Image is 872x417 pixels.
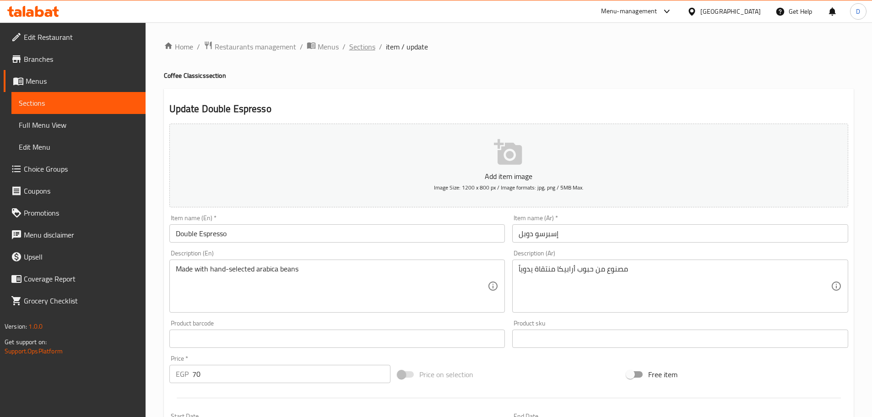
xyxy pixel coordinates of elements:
[512,224,848,243] input: Enter name Ar
[24,251,138,262] span: Upsell
[5,320,27,332] span: Version:
[204,41,296,53] a: Restaurants management
[24,295,138,306] span: Grocery Checklist
[169,102,848,116] h2: Update Double Espresso
[24,207,138,218] span: Promotions
[349,41,375,52] a: Sections
[512,330,848,348] input: Please enter product sku
[4,26,146,48] a: Edit Restaurant
[24,185,138,196] span: Coupons
[4,224,146,246] a: Menu disclaimer
[4,268,146,290] a: Coverage Report
[4,158,146,180] a: Choice Groups
[26,76,138,87] span: Menus
[300,41,303,52] li: /
[164,41,854,53] nav: breadcrumb
[164,71,854,80] h4: Coffee Classics section
[24,32,138,43] span: Edit Restaurant
[307,41,339,53] a: Menus
[24,273,138,284] span: Coverage Report
[648,369,677,380] span: Free item
[24,163,138,174] span: Choice Groups
[4,290,146,312] a: Grocery Checklist
[5,336,47,348] span: Get support on:
[24,229,138,240] span: Menu disclaimer
[419,369,473,380] span: Price on selection
[169,330,505,348] input: Please enter product barcode
[4,202,146,224] a: Promotions
[176,265,488,308] textarea: Made with hand-selected arabica beans
[4,180,146,202] a: Coupons
[4,246,146,268] a: Upsell
[169,124,848,207] button: Add item imageImage Size: 1200 x 800 px / Image formats: jpg, png / 5MB Max.
[11,136,146,158] a: Edit Menu
[379,41,382,52] li: /
[5,345,63,357] a: Support.OpsPlatform
[192,365,391,383] input: Please enter price
[4,70,146,92] a: Menus
[700,6,761,16] div: [GEOGRAPHIC_DATA]
[28,320,43,332] span: 1.0.0
[164,41,193,52] a: Home
[176,368,189,379] p: EGP
[215,41,296,52] span: Restaurants management
[318,41,339,52] span: Menus
[856,6,860,16] span: D
[386,41,428,52] span: item / update
[519,265,831,308] textarea: مصنوع من حبوب أرابيكا منتقاة يدوياً
[11,92,146,114] a: Sections
[197,41,200,52] li: /
[19,97,138,108] span: Sections
[434,182,584,193] span: Image Size: 1200 x 800 px / Image formats: jpg, png / 5MB Max.
[24,54,138,65] span: Branches
[342,41,346,52] li: /
[11,114,146,136] a: Full Menu View
[19,119,138,130] span: Full Menu View
[601,6,657,17] div: Menu-management
[169,224,505,243] input: Enter name En
[184,171,834,182] p: Add item image
[4,48,146,70] a: Branches
[19,141,138,152] span: Edit Menu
